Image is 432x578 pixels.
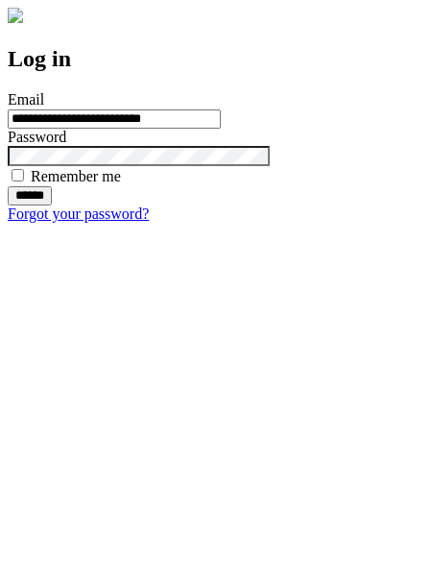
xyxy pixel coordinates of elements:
[8,129,66,145] label: Password
[8,46,424,72] h2: Log in
[8,205,149,222] a: Forgot your password?
[31,168,121,184] label: Remember me
[8,8,23,23] img: logo-4e3dc11c47720685a147b03b5a06dd966a58ff35d612b21f08c02c0306f2b779.png
[8,91,44,108] label: Email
